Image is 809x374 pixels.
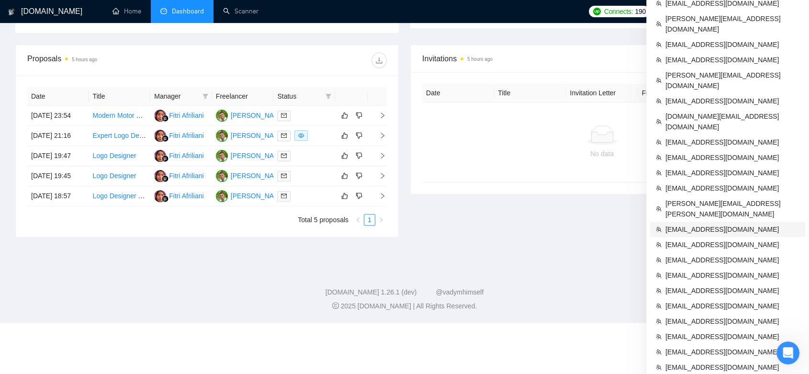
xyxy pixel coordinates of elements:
div: Proposals [27,53,207,68]
div: [PERSON_NAME] [231,150,286,161]
img: gigradar-bm.png [162,155,169,162]
a: Modern Motor Yacht Logo Design [93,112,192,119]
th: Date [27,87,89,106]
span: team [656,139,662,145]
span: team [656,78,662,83]
span: download [372,57,386,64]
div: Fitri Afriliani [169,150,203,161]
span: team [656,21,662,27]
button: like [339,130,350,141]
img: FA [154,150,166,162]
button: like [339,150,350,161]
span: like [341,172,348,180]
a: FAFitri Afriliani [154,131,203,139]
div: Fitri Afriliani [169,170,203,181]
button: dislike [353,130,365,141]
span: team [656,206,662,212]
span: [EMAIL_ADDRESS][DOMAIN_NAME] [665,39,799,50]
th: Freelancer [638,84,710,102]
th: Title [89,87,151,106]
span: dislike [356,172,362,180]
span: dislike [356,112,362,119]
span: Manager [154,91,199,102]
iframe: Intercom live chat [776,341,799,364]
th: Invitation Letter [566,84,638,102]
button: dislike [353,170,365,181]
a: FAFitri Afriliani [154,192,203,199]
span: [EMAIL_ADDRESS][DOMAIN_NAME] [665,285,799,296]
a: @vadymhimself [436,288,483,296]
time: 5 hours ago [72,57,97,62]
div: [PERSON_NAME] [231,130,286,141]
span: [EMAIL_ADDRESS][DOMAIN_NAME] [665,301,799,311]
span: team [656,349,662,355]
span: team [656,303,662,309]
button: like [339,110,350,121]
span: [EMAIL_ADDRESS][DOMAIN_NAME] [665,316,799,327]
a: [DOMAIN_NAME] 1.26.1 (dev) [326,288,417,296]
span: mail [281,153,287,159]
span: team [656,0,662,6]
td: [DATE] 19:45 [27,166,89,186]
td: Expert Logo Designer and Art Director Needed [89,126,151,146]
span: [PERSON_NAME][EMAIL_ADDRESS][DOMAIN_NAME] [665,13,799,34]
td: [DATE] 21:16 [27,126,89,146]
a: MB[PERSON_NAME] [216,171,286,179]
button: download [371,53,387,68]
img: gigradar-bm.png [162,175,169,182]
a: Logo Designer [93,152,136,159]
span: [EMAIL_ADDRESS][DOMAIN_NAME] [665,362,799,373]
img: MB [216,190,228,202]
span: right [371,172,386,179]
li: Previous Page [352,214,364,226]
a: FAFitri Afriliani [154,151,203,159]
span: team [656,155,662,160]
span: team [656,242,662,248]
span: [EMAIL_ADDRESS][DOMAIN_NAME] [665,96,799,106]
span: [EMAIL_ADDRESS][DOMAIN_NAME] [665,347,799,357]
span: filter [324,89,333,103]
img: gigradar-bm.png [162,195,169,202]
img: FA [154,110,166,122]
div: Fitri Afriliani [169,130,203,141]
span: right [378,217,384,223]
span: team [656,334,662,340]
span: [DOMAIN_NAME][EMAIL_ADDRESS][DOMAIN_NAME] [665,111,799,132]
span: eye [298,133,304,138]
a: Logo Designer [93,172,136,180]
a: Expert Logo Designer and Art Director Needed [93,132,232,139]
img: MB [216,130,228,142]
a: searchScanner [223,7,258,15]
span: right [371,152,386,159]
span: left [355,217,361,223]
span: right [371,112,386,119]
span: Dashboard [172,7,204,15]
button: left [352,214,364,226]
th: Title [494,84,566,102]
span: filter [326,93,331,99]
span: [EMAIL_ADDRESS][DOMAIN_NAME] [665,168,799,178]
span: [EMAIL_ADDRESS][DOMAIN_NAME] [665,270,799,281]
a: homeHome [112,7,141,15]
td: [DATE] 23:54 [27,106,89,126]
a: 1 [364,215,375,225]
li: Total 5 proposals [298,214,348,226]
span: team [656,257,662,263]
img: logo [8,4,15,20]
img: MB [216,150,228,162]
div: 2025 [DOMAIN_NAME] | All Rights Reserved. [8,301,801,311]
span: mail [281,193,287,199]
span: [EMAIL_ADDRESS][DOMAIN_NAME] [665,255,799,265]
span: Connects: [604,6,633,17]
span: [EMAIL_ADDRESS][DOMAIN_NAME] [665,55,799,65]
span: right [371,132,386,139]
span: [PERSON_NAME][EMAIL_ADDRESS][DOMAIN_NAME] [665,70,799,91]
span: Status [277,91,322,102]
span: team [656,170,662,176]
a: FAFitri Afriliani [154,111,203,119]
div: No data [430,148,774,159]
button: like [339,190,350,202]
span: team [656,185,662,191]
span: team [656,227,662,232]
